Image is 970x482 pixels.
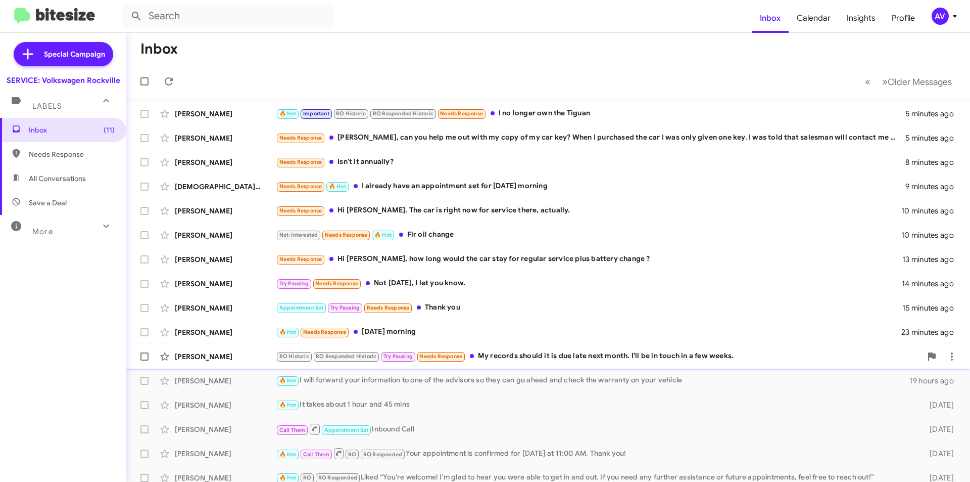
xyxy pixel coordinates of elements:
button: Previous [859,71,877,92]
div: Isn't it annually? [276,156,905,168]
div: Not [DATE], I let you know. [276,278,902,289]
button: Next [876,71,958,92]
div: 14 minutes ago [902,279,962,289]
span: Needs Response [419,353,462,360]
span: 🔥 Hot [279,402,297,408]
div: I already have an appointment set for [DATE] morning [276,181,905,192]
div: [PERSON_NAME] [175,424,276,434]
span: Not-Interested [279,232,318,238]
div: [PERSON_NAME] [175,279,276,289]
span: RO Responded Historic [316,353,376,360]
div: [PERSON_NAME] [175,352,276,362]
span: Older Messages [888,76,952,87]
span: Needs Response [315,280,358,287]
nav: Page navigation example [859,71,958,92]
div: 10 minutes ago [901,206,962,216]
a: Calendar [789,4,839,33]
div: Hi [PERSON_NAME], how long would the car stay for regular service plus battery change ? [276,253,902,265]
div: [PERSON_NAME] [175,230,276,240]
div: I will forward your information to one of the advisors so they can go ahead and check the warrant... [276,375,909,386]
div: [DATE] [913,424,962,434]
span: 🔥 Hot [279,377,297,384]
span: Appointment Set [324,427,369,433]
div: Fir oil change [276,229,901,241]
a: Insights [839,4,884,33]
div: [PERSON_NAME] [175,254,276,265]
div: My records should it is due late next month. I'll be in touch in a few weeks. [276,350,922,362]
a: Special Campaign [14,42,113,66]
div: 5 minutes ago [905,133,962,143]
div: Hi [PERSON_NAME]. The car is right now for service there, actually. [276,205,901,216]
div: [PERSON_NAME] [175,109,276,119]
span: 🔥 Hot [279,451,297,458]
div: It takes about 1 hour and 45 mins [276,399,913,411]
span: Call Them [279,427,306,433]
span: Call Them [303,451,329,458]
div: 9 minutes ago [905,182,962,192]
div: 13 minutes ago [902,254,962,265]
span: RO Historic [336,110,366,117]
span: » [882,75,888,88]
span: RO Historic [279,353,309,360]
div: Your appointment is confirmed for [DATE] at 11:00 AM. Thank you! [276,447,913,460]
div: [PERSON_NAME], can you help me out with my copy of my car key? When I purchased the car I was onl... [276,132,905,144]
div: [DATE] [913,400,962,410]
span: Needs Response [440,110,483,117]
span: Labels [32,102,62,111]
span: Try Pausing [383,353,413,360]
span: 🔥 Hot [329,183,346,190]
div: 8 minutes ago [905,157,962,167]
div: I no longer own the Tiguan [276,108,905,119]
div: [PERSON_NAME] [175,376,276,386]
span: Try Pausing [279,280,309,287]
span: All Conversations [29,173,86,184]
div: [PERSON_NAME] [175,303,276,313]
span: 🔥 Hot [279,110,297,117]
div: 15 minutes ago [902,303,962,313]
span: Needs Response [303,329,346,335]
span: 🔥 Hot [374,232,392,238]
span: « [865,75,870,88]
a: Inbox [752,4,789,33]
span: Try Pausing [330,304,360,311]
span: Inbox [29,125,115,135]
div: Thank you [276,302,902,314]
span: Special Campaign [44,49,105,59]
div: 23 minutes ago [901,327,962,337]
h1: Inbox [140,41,178,57]
span: RO Responded Historic [373,110,433,117]
span: Needs Response [367,304,410,311]
div: [PERSON_NAME] [175,157,276,167]
div: Inbound Call [276,423,913,435]
span: 🔥 Hot [279,474,297,481]
div: [PERSON_NAME] [175,327,276,337]
button: AV [923,8,959,25]
div: [PERSON_NAME] [175,133,276,143]
div: [PERSON_NAME] [175,206,276,216]
span: Needs Response [279,135,322,141]
a: Profile [884,4,923,33]
span: RO Responded [363,451,402,458]
span: RO Responded [318,474,357,481]
div: SERVICE: Volkswagen Rockville [7,75,120,85]
div: [PERSON_NAME] [175,400,276,410]
span: RO [303,474,311,481]
div: [DATE] [913,449,962,459]
div: AV [932,8,949,25]
span: 🔥 Hot [279,329,297,335]
span: Appointment Set [279,304,324,311]
span: Needs Response [29,149,115,159]
div: [PERSON_NAME] [175,449,276,459]
span: Needs Response [279,256,322,262]
span: Needs Response [279,159,322,165]
span: More [32,227,53,236]
span: Important [303,110,329,117]
div: [DEMOGRAPHIC_DATA][PERSON_NAME] [175,182,276,192]
span: Needs Response [279,207,322,214]
div: 10 minutes ago [901,230,962,240]
span: RO [348,451,356,458]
